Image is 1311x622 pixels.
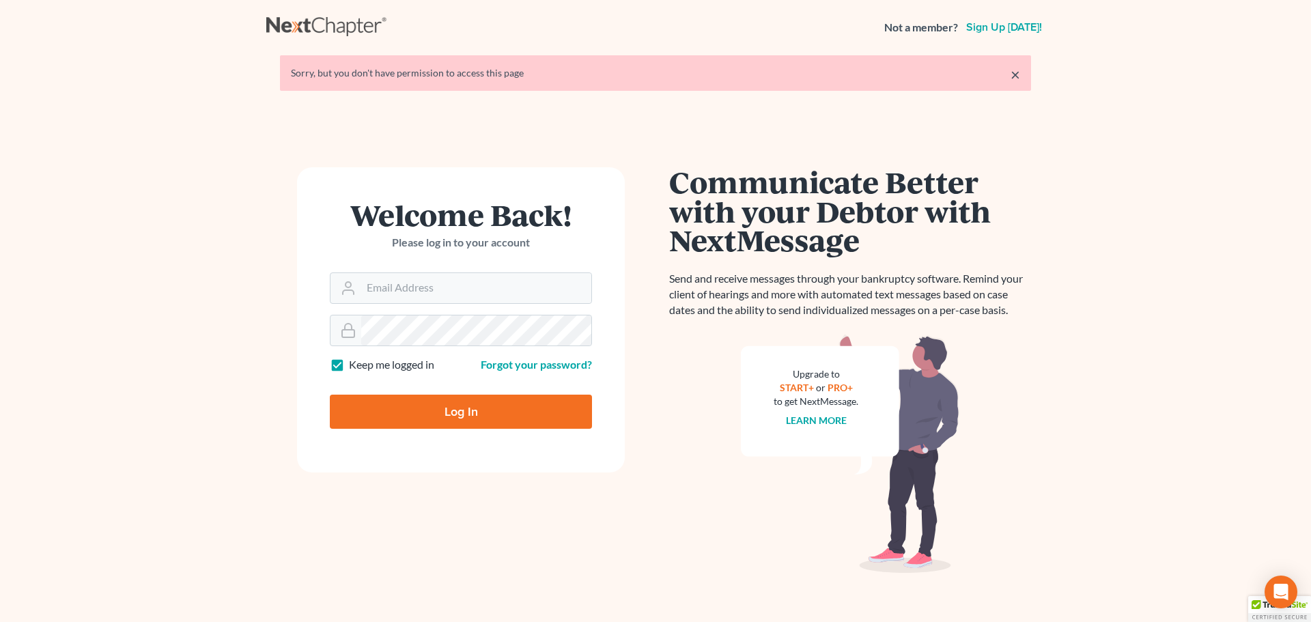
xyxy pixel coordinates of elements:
p: Send and receive messages through your bankruptcy software. Remind your client of hearings and mo... [669,271,1031,318]
div: Open Intercom Messenger [1265,576,1297,608]
a: Sign up [DATE]! [963,22,1045,33]
a: × [1011,66,1020,83]
a: START+ [780,382,814,393]
div: Sorry, but you don't have permission to access this page [291,66,1020,80]
h1: Communicate Better with your Debtor with NextMessage [669,167,1031,255]
a: Forgot your password? [481,358,592,371]
h1: Welcome Back! [330,200,592,229]
a: PRO+ [828,382,853,393]
div: to get NextMessage. [774,395,858,408]
p: Please log in to your account [330,235,592,251]
span: or [816,382,826,393]
input: Email Address [361,273,591,303]
div: Upgrade to [774,367,858,381]
strong: Not a member? [884,20,958,36]
input: Log In [330,395,592,429]
label: Keep me logged in [349,357,434,373]
div: TrustedSite Certified [1248,596,1311,622]
a: Learn more [786,414,847,426]
img: nextmessage_bg-59042aed3d76b12b5cd301f8e5b87938c9018125f34e5fa2b7a6b67550977c72.svg [741,335,959,574]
